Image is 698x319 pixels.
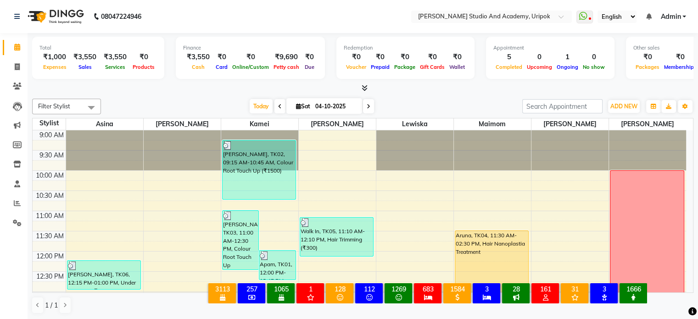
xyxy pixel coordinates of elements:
[39,44,157,52] div: Total
[183,44,318,52] div: Finance
[45,301,58,310] span: 1 / 1
[34,231,66,241] div: 11:30 AM
[563,285,586,293] div: 31
[533,285,557,293] div: 161
[522,99,603,113] input: Search Appointment
[302,64,317,70] span: Due
[34,272,66,281] div: 12:30 PM
[38,102,70,110] span: Filter Stylist
[271,52,302,62] div: ₹9,690
[38,130,66,140] div: 9:00 AM
[70,52,100,62] div: ₹3,550
[210,285,234,293] div: 3113
[344,64,369,70] span: Voucher
[269,285,293,293] div: 1065
[592,285,616,293] div: 3
[23,4,86,29] img: logo
[610,103,637,110] span: ADD NEW
[130,64,157,70] span: Products
[392,52,418,62] div: ₹0
[369,52,392,62] div: ₹0
[300,218,374,256] div: Walk In, TK05, 11:10 AM-12:10 PM, Hair Trimming (₹300)
[34,211,66,221] div: 11:00 AM
[67,261,141,289] div: [PERSON_NAME], TK06, 12:15 PM-01:00 PM, Under Arm Rica (₹200), Eye Brow (₹50)
[213,64,230,70] span: Card
[103,64,128,70] span: Services
[392,64,418,70] span: Package
[357,285,381,293] div: 112
[240,285,263,293] div: 257
[531,118,609,130] span: [PERSON_NAME]
[418,64,447,70] span: Gift Cards
[525,64,554,70] span: Upcoming
[223,211,259,269] div: [PERSON_NAME], TK03, 11:00 AM-12:30 PM, Colour Root Touch Up
[66,118,143,130] span: Asina
[41,64,69,70] span: Expenses
[633,52,662,62] div: ₹0
[34,252,66,261] div: 12:00 PM
[504,285,528,293] div: 28
[609,118,687,130] span: [PERSON_NAME]
[416,285,440,293] div: 683
[525,52,554,62] div: 0
[299,118,376,130] span: [PERSON_NAME]
[38,292,66,302] div: 1:00 PM
[213,52,230,62] div: ₹0
[554,52,581,62] div: 1
[493,52,525,62] div: 5
[344,44,467,52] div: Redemption
[328,285,352,293] div: 128
[183,52,213,62] div: ₹3,550
[130,52,157,62] div: ₹0
[554,64,581,70] span: Ongoing
[376,118,453,130] span: Lewiska
[493,44,607,52] div: Appointment
[621,285,645,293] div: 1666
[34,171,66,180] div: 10:00 AM
[294,103,313,110] span: Sat
[221,118,298,130] span: Kamei
[445,285,469,293] div: 1584
[259,251,296,280] div: Apam, TK01, 12:00 PM-12:45 PM, Hair Cut Men
[313,100,358,113] input: 2025-10-04
[144,118,221,130] span: [PERSON_NAME]
[633,64,662,70] span: Packages
[581,52,607,62] div: 0
[454,118,531,130] span: Maimom
[660,12,681,22] span: Admin
[581,64,607,70] span: No show
[39,52,70,62] div: ₹1,000
[344,52,369,62] div: ₹0
[298,285,322,293] div: 1
[250,99,273,113] span: Today
[33,118,66,128] div: Stylist
[369,64,392,70] span: Prepaid
[493,64,525,70] span: Completed
[190,64,207,70] span: Cash
[447,52,467,62] div: ₹0
[271,64,302,70] span: Petty cash
[386,285,410,293] div: 1269
[38,151,66,160] div: 9:30 AM
[230,64,271,70] span: Online/Custom
[475,285,498,293] div: 3
[76,64,94,70] span: Sales
[302,52,318,62] div: ₹0
[230,52,271,62] div: ₹0
[447,64,467,70] span: Wallet
[34,191,66,201] div: 10:30 AM
[608,100,640,113] button: ADD NEW
[100,52,130,62] div: ₹3,550
[223,140,296,199] div: [PERSON_NAME], TK02, 09:15 AM-10:45 AM, Colour Root Touch Up (₹1500)
[101,4,141,29] b: 08047224946
[418,52,447,62] div: ₹0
